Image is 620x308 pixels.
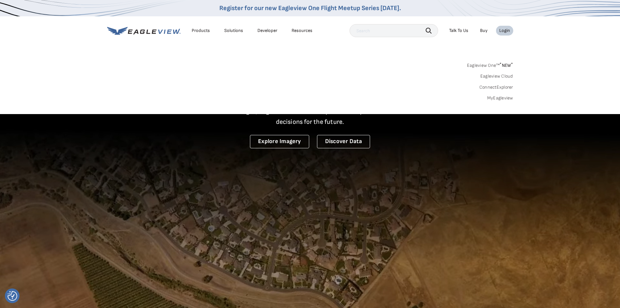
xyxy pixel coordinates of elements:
[250,135,309,148] a: Explore Imagery
[317,135,370,148] a: Discover Data
[480,73,513,79] a: Eagleview Cloud
[192,28,210,34] div: Products
[224,28,243,34] div: Solutions
[499,28,510,34] div: Login
[7,291,17,301] img: Revisit consent button
[467,61,513,68] a: Eagleview One™*NEW*
[500,63,513,68] span: NEW
[480,28,488,34] a: Buy
[219,4,401,12] a: Register for our new Eagleview One Flight Meetup Series [DATE].
[479,84,513,90] a: ConnectExplorer
[350,24,438,37] input: Search
[257,28,277,34] a: Developer
[487,95,513,101] a: MyEagleview
[292,28,312,34] div: Resources
[7,291,17,301] button: Consent Preferences
[449,28,468,34] div: Talk To Us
